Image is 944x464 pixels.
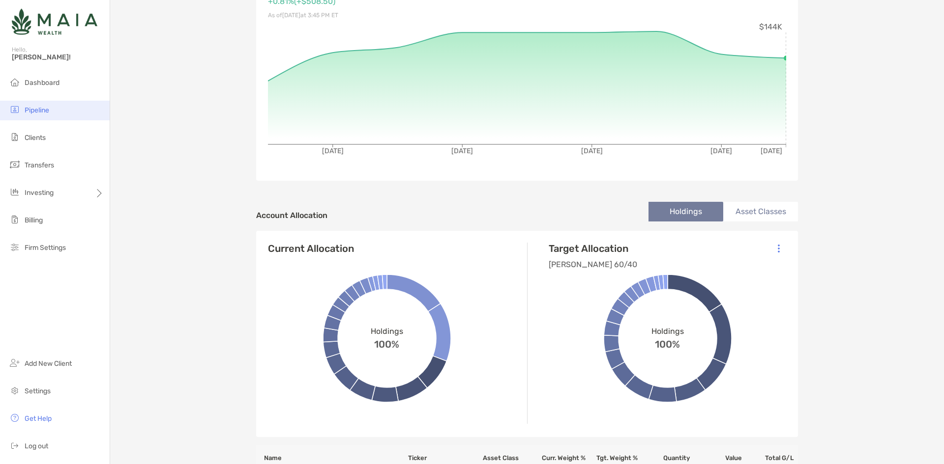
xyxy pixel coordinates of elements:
[25,359,72,368] span: Add New Client
[723,202,798,221] li: Asset Classes
[9,76,21,88] img: dashboard icon
[25,244,66,252] span: Firm Settings
[581,147,603,155] tspan: [DATE]
[9,104,21,115] img: pipeline icon
[9,131,21,143] img: clients icon
[9,412,21,424] img: get-help icon
[9,439,21,451] img: logout icon
[9,186,21,198] img: investing icon
[549,243,637,254] h4: Target Allocation
[9,214,21,225] img: billing icon
[12,4,97,39] img: Zoe Logo
[268,9,527,22] p: As of [DATE] at 3:45 PM ET
[451,147,473,155] tspan: [DATE]
[9,357,21,369] img: add_new_client icon
[549,258,637,271] p: [PERSON_NAME] 60/40
[9,159,21,170] img: transfers icon
[25,106,49,114] span: Pipeline
[778,244,780,253] img: Icon List Menu
[759,22,782,31] tspan: $144K
[9,384,21,396] img: settings icon
[25,414,52,423] span: Get Help
[371,327,403,336] span: Holdings
[12,53,104,61] span: [PERSON_NAME]!
[761,147,782,155] tspan: [DATE]
[25,442,48,450] span: Log out
[256,211,327,220] h4: Account Allocation
[651,327,684,336] span: Holdings
[25,79,59,87] span: Dashboard
[655,336,680,350] span: 100%
[9,241,21,253] img: firm-settings icon
[322,147,344,155] tspan: [DATE]
[25,134,46,142] span: Clients
[25,189,54,197] span: Investing
[374,336,399,350] span: 100%
[25,387,51,395] span: Settings
[25,161,54,169] span: Transfers
[710,147,732,155] tspan: [DATE]
[25,216,43,224] span: Billing
[649,202,723,221] li: Holdings
[268,243,354,254] h4: Current Allocation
